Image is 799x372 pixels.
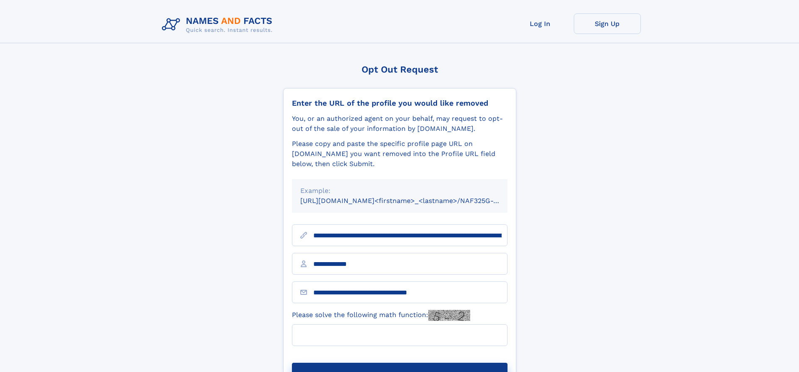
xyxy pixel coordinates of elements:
[292,310,470,321] label: Please solve the following math function:
[574,13,641,34] a: Sign Up
[283,64,516,75] div: Opt Out Request
[292,139,508,169] div: Please copy and paste the specific profile page URL on [DOMAIN_NAME] you want removed into the Pr...
[159,13,279,36] img: Logo Names and Facts
[292,114,508,134] div: You, or an authorized agent on your behalf, may request to opt-out of the sale of your informatio...
[300,197,523,205] small: [URL][DOMAIN_NAME]<firstname>_<lastname>/NAF325G-xxxxxxxx
[507,13,574,34] a: Log In
[300,186,499,196] div: Example:
[292,99,508,108] div: Enter the URL of the profile you would like removed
